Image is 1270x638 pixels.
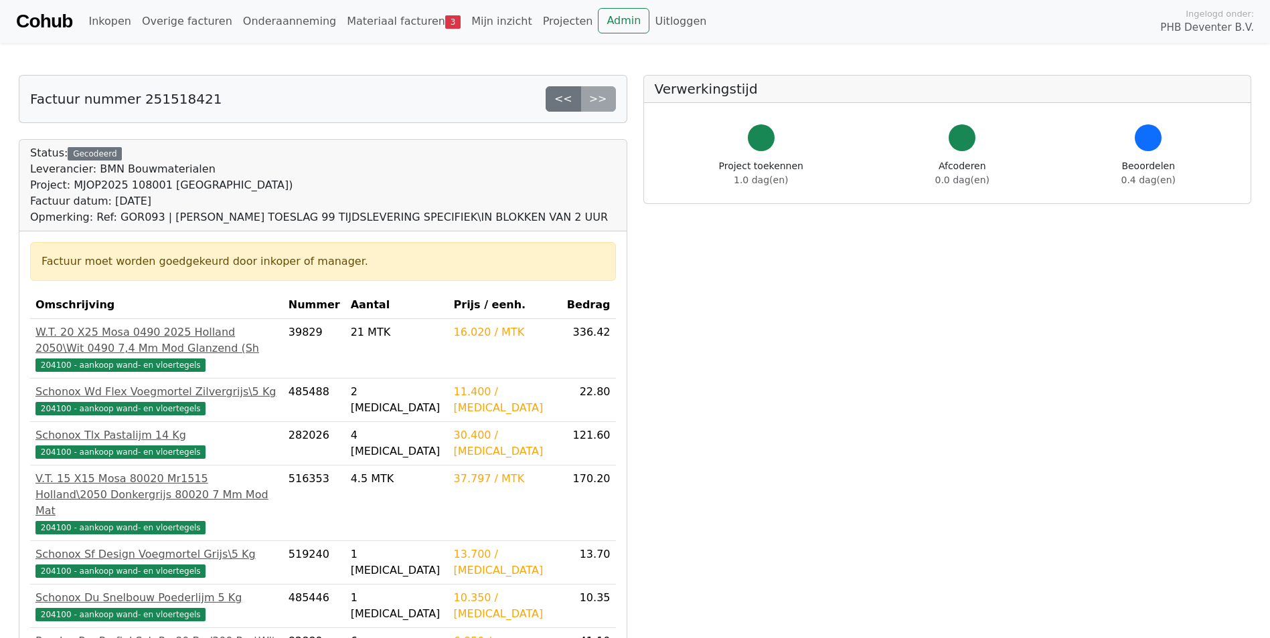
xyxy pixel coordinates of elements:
a: Projecten [538,8,599,35]
th: Nummer [283,292,345,319]
span: 0.0 dag(en) [935,175,989,185]
td: 282026 [283,422,345,465]
div: 1 [MEDICAL_DATA] [351,546,443,578]
div: Afcoderen [935,159,989,187]
a: Uitloggen [649,8,712,35]
div: 37.797 / MTK [454,471,556,487]
a: Admin [598,8,649,33]
div: 2 [MEDICAL_DATA] [351,384,443,416]
div: Gecodeerd [68,147,122,161]
div: V.T. 15 X15 Mosa 80020 Mr1515 Holland\2050 Donkergrijs 80020 7 Mm Mod Mat [35,471,278,519]
div: 30.400 / [MEDICAL_DATA] [454,427,556,459]
a: Materiaal facturen3 [341,8,466,35]
span: Ingelogd onder: [1186,7,1254,20]
span: 1.0 dag(en) [734,175,788,185]
a: Overige facturen [137,8,238,35]
td: 121.60 [562,422,616,465]
td: 485488 [283,379,345,422]
div: 16.020 / MTK [454,324,556,340]
div: 4.5 MTK [351,471,443,487]
div: 4 [MEDICAL_DATA] [351,427,443,459]
th: Prijs / eenh. [449,292,562,319]
a: Cohub [16,5,72,37]
td: 170.20 [562,465,616,541]
td: 519240 [283,541,345,584]
span: 3 [445,15,461,29]
div: 13.700 / [MEDICAL_DATA] [454,546,556,578]
a: Onderaanneming [238,8,341,35]
td: 39829 [283,319,345,379]
div: Beoordelen [1121,159,1176,187]
th: Omschrijving [30,292,283,319]
h5: Verwerkingstijd [655,81,1241,97]
td: 13.70 [562,541,616,584]
span: 204100 - aankoop wand- en vloertegels [35,608,206,621]
span: 204100 - aankoop wand- en vloertegels [35,445,206,459]
div: Schonox Sf Design Voegmortel Grijs\5 Kg [35,546,278,562]
a: V.T. 15 X15 Mosa 80020 Mr1515 Holland\2050 Donkergrijs 80020 7 Mm Mod Mat204100 - aankoop wand- e... [35,471,278,535]
td: 336.42 [562,319,616,379]
span: 204100 - aankoop wand- en vloertegels [35,402,206,415]
div: 21 MTK [351,324,443,340]
td: 485446 [283,584,345,628]
a: Schonox Wd Flex Voegmortel Zilvergrijs\5 Kg204100 - aankoop wand- en vloertegels [35,384,278,416]
div: Schonox Tlx Pastalijm 14 Kg [35,427,278,443]
div: Project toekennen [719,159,803,187]
div: 1 [MEDICAL_DATA] [351,590,443,622]
span: 204100 - aankoop wand- en vloertegels [35,564,206,578]
th: Aantal [345,292,449,319]
h5: Factuur nummer 251518421 [30,91,222,107]
div: Factuur moet worden goedgekeurd door inkoper of manager. [42,253,605,270]
a: Mijn inzicht [466,8,538,35]
span: 204100 - aankoop wand- en vloertegels [35,358,206,372]
a: Schonox Tlx Pastalijm 14 Kg204100 - aankoop wand- en vloertegels [35,427,278,459]
div: Factuur datum: [DATE] [30,193,608,209]
div: Opmerking: Ref: GOR093 | [PERSON_NAME] TOESLAG 99 TIJDSLEVERING SPECIFIEK\IN BLOKKEN VAN 2 UUR [30,209,608,225]
div: Schonox Wd Flex Voegmortel Zilvergrijs\5 Kg [35,384,278,400]
span: PHB Deventer B.V. [1160,20,1254,35]
td: 22.80 [562,379,616,422]
div: Project: MJOP2025 108001 [GEOGRAPHIC_DATA]) [30,177,608,193]
div: W.T. 20 X25 Mosa 0490 2025 Holland 2050\Wit 0490 7,4 Mm Mod Glanzend (Sh [35,324,278,356]
a: Schonox Du Snelbouw Poederlijm 5 Kg204100 - aankoop wand- en vloertegels [35,590,278,622]
div: 11.400 / [MEDICAL_DATA] [454,384,556,416]
td: 10.35 [562,584,616,628]
th: Bedrag [562,292,616,319]
a: << [546,86,581,112]
div: Leverancier: BMN Bouwmaterialen [30,161,608,177]
span: 0.4 dag(en) [1121,175,1176,185]
a: Schonox Sf Design Voegmortel Grijs\5 Kg204100 - aankoop wand- en vloertegels [35,546,278,578]
a: W.T. 20 X25 Mosa 0490 2025 Holland 2050\Wit 0490 7,4 Mm Mod Glanzend (Sh204100 - aankoop wand- en... [35,324,278,373]
div: Schonox Du Snelbouw Poederlijm 5 Kg [35,590,278,606]
div: 10.350 / [MEDICAL_DATA] [454,590,556,622]
a: Inkopen [83,8,136,35]
div: Status: [30,145,608,225]
td: 516353 [283,465,345,541]
span: 204100 - aankoop wand- en vloertegels [35,521,206,534]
